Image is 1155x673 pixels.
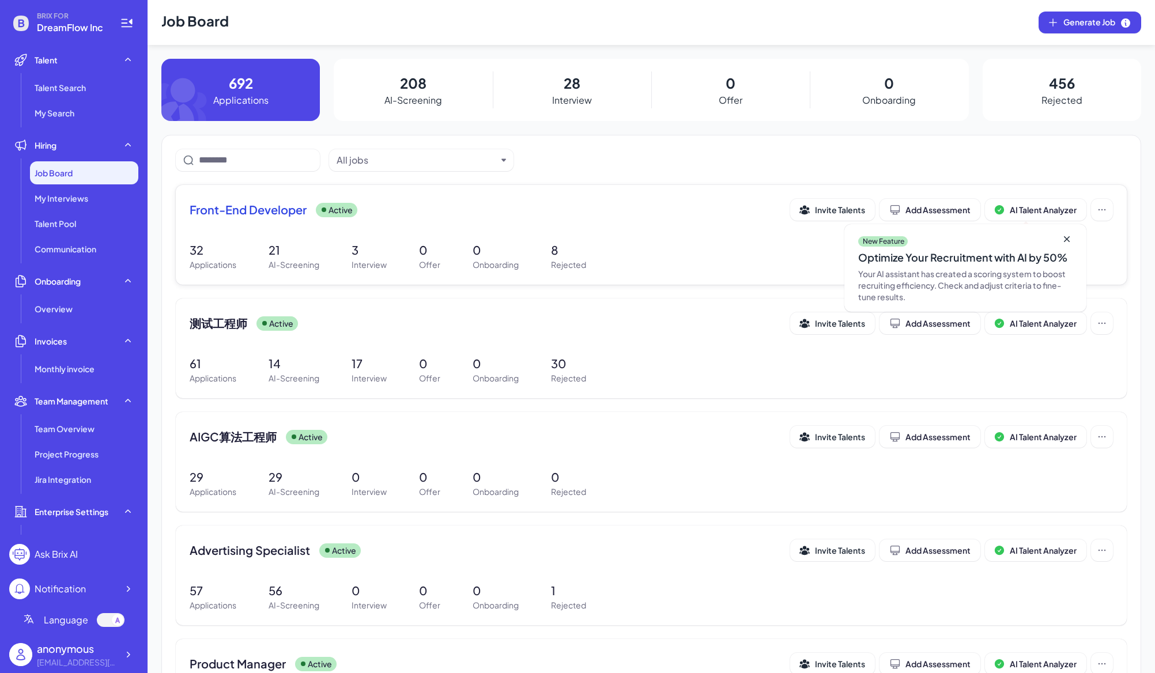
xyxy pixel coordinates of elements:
span: AI Talent Analyzer [1010,205,1077,215]
span: Invoices [35,335,67,347]
div: Notification [35,582,86,596]
p: 0 [473,241,519,259]
p: Interview [352,486,387,498]
span: Job Board [35,167,73,179]
span: Company Profile [35,534,99,545]
p: Active [308,658,332,670]
span: Invite Talents [815,205,865,215]
p: 0 [419,355,440,372]
button: Add Assessment [880,539,980,561]
p: 21 [269,241,319,259]
p: 0 [473,468,519,486]
span: Team Overview [35,423,95,434]
span: Talent Pool [35,218,76,229]
p: 1 [551,582,586,599]
p: Onboarding [473,486,519,498]
button: Invite Talents [790,539,875,561]
p: 0 [419,468,440,486]
span: Front-End Developer [190,202,307,218]
p: 456 [1049,73,1075,93]
div: Add Assessment [889,658,971,670]
p: 57 [190,582,236,599]
button: AI Talent Analyzer [985,539,1086,561]
span: DreamFlow Inc [37,21,106,35]
p: 692 [229,73,253,93]
div: Add Assessment [889,317,971,329]
p: Onboarding [473,372,519,384]
p: Offer [419,486,440,498]
div: Add Assessment [889,204,971,215]
img: user_logo.png [9,643,32,666]
span: Overview [35,303,73,315]
span: Hiring [35,139,56,151]
span: Invite Talents [815,432,865,442]
p: 0 [726,73,735,93]
span: Talent [35,54,58,66]
p: Active [299,431,323,443]
span: Advertising Specialist [190,542,310,558]
button: AI Talent Analyzer [985,426,1086,448]
button: Add Assessment [880,199,980,221]
button: Add Assessment [880,312,980,334]
p: 29 [190,468,236,486]
span: AI Talent Analyzer [1010,432,1077,442]
span: AI Talent Analyzer [1010,545,1077,555]
p: 61 [190,355,236,372]
button: Add Assessment [880,426,980,448]
p: 3 [352,241,387,259]
p: 0 [551,468,586,486]
p: 0 [352,582,387,599]
p: Offer [419,259,440,271]
p: 0 [884,73,894,93]
div: anonymous [37,641,118,656]
span: BRIX FOR [37,12,106,21]
span: Invite Talents [815,545,865,555]
span: AI Talent Analyzer [1010,659,1077,669]
p: Offer [719,93,742,107]
span: Monthly invoice [35,363,95,375]
span: AIGC算法工程师 [190,429,277,445]
button: All jobs [337,153,497,167]
p: 0 [473,582,519,599]
span: Product Manager [190,656,286,672]
p: Interview [352,259,387,271]
span: Onboarding [35,275,81,287]
p: Offer [419,599,440,611]
p: Onboarding [473,259,519,271]
p: 14 [269,355,319,372]
span: Team Management [35,395,108,407]
span: AI Talent Analyzer [1010,318,1077,328]
span: Communication [35,243,96,255]
p: Applications [190,372,236,384]
span: Jira Integration [35,474,91,485]
p: AI-Screening [269,372,319,384]
p: 30 [551,355,586,372]
div: All jobs [337,153,368,167]
p: 0 [419,582,440,599]
div: Ask Brix AI [35,547,78,561]
div: Optimize Your Recruitment with AI by 50% [858,249,1073,266]
p: 56 [269,582,319,599]
div: Your AI assistant has created a scoring system to boost recruiting efficiency. Check and adjust c... [858,268,1073,303]
p: AI-Screening [269,259,319,271]
span: Language [44,613,88,627]
span: Project Progress [35,448,99,460]
p: Onboarding [862,93,916,107]
p: Onboarding [473,599,519,611]
span: My Interviews [35,192,88,204]
p: Applications [190,486,236,498]
button: Invite Talents [790,312,875,334]
p: 0 [473,355,519,372]
button: AI Talent Analyzer [985,312,1086,334]
p: AI-Screening [384,93,442,107]
div: simian@dreamflow.art [37,656,118,668]
p: 17 [352,355,387,372]
p: Rejected [551,259,586,271]
p: 0 [352,468,387,486]
div: Add Assessment [889,431,971,443]
button: Invite Talents [790,199,875,221]
p: 32 [190,241,236,259]
p: Rejected [551,486,586,498]
p: 208 [400,73,426,93]
p: New Feature [863,237,904,246]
